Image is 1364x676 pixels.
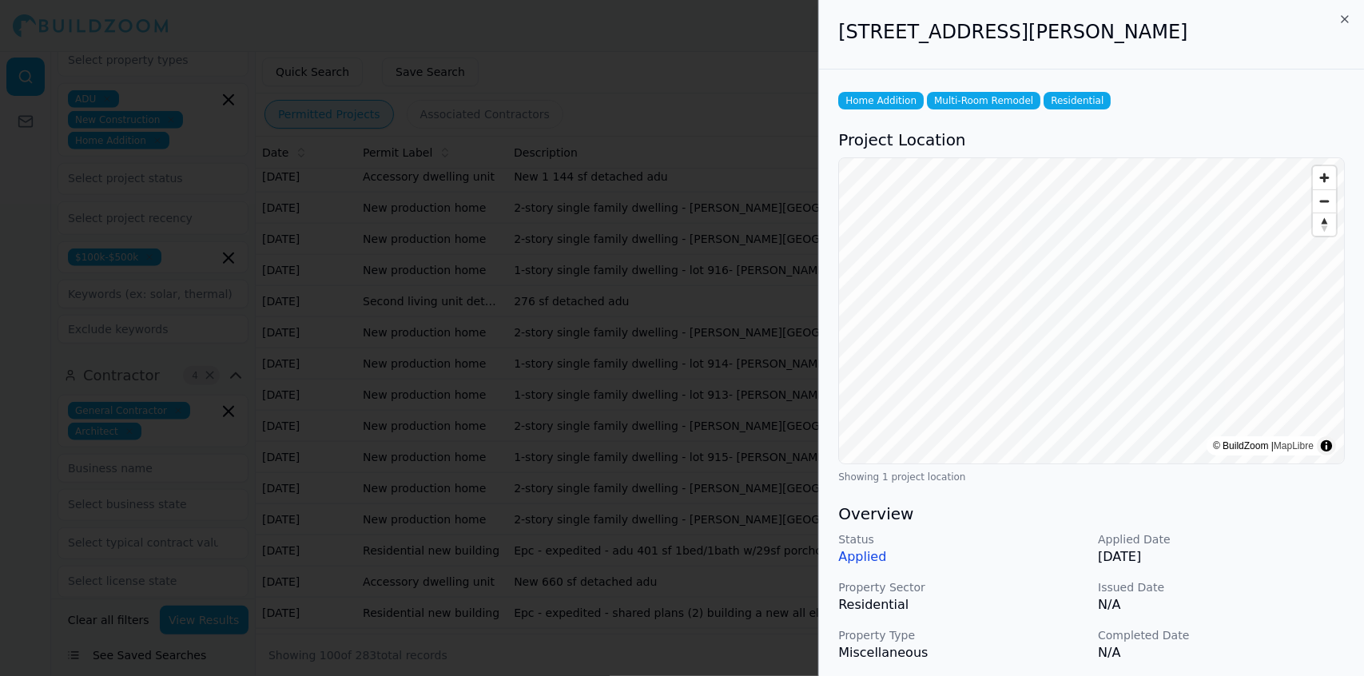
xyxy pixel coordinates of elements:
h3: Overview [838,503,1345,525]
p: N/A [1098,643,1345,662]
div: © BuildZoom | [1213,438,1314,454]
p: Miscellaneous [838,643,1085,662]
p: Completed Date [1098,627,1345,643]
h3: Project Location [838,129,1345,151]
div: Showing 1 project location [838,471,1345,483]
button: Zoom out [1313,189,1336,213]
p: Applied Date [1098,531,1345,547]
p: Issued Date [1098,579,1345,595]
button: Zoom in [1313,166,1336,189]
span: Multi-Room Remodel [927,92,1040,109]
p: Property Sector [838,579,1085,595]
span: Residential [1044,92,1111,109]
p: Status [838,531,1085,547]
summary: Toggle attribution [1317,436,1336,455]
p: Applied [838,547,1085,567]
p: Residential [838,595,1085,614]
p: Property Type [838,627,1085,643]
a: MapLibre [1274,440,1314,451]
h2: [STREET_ADDRESS][PERSON_NAME] [838,19,1345,45]
span: Home Addition [838,92,924,109]
p: N/A [1098,595,1345,614]
canvas: Map [839,158,1345,464]
button: Reset bearing to north [1313,213,1336,236]
p: [DATE] [1098,547,1345,567]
